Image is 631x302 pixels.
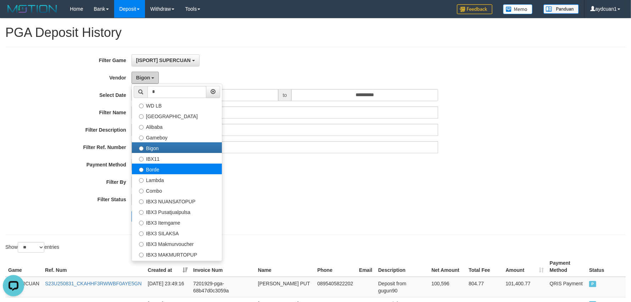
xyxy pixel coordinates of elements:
th: Email [356,257,375,277]
th: Payment Method [547,257,586,277]
input: IBX3 Itemgame [139,221,144,225]
input: Lambda [139,178,144,183]
input: IBX3 SILAKSA [139,231,144,236]
th: Ref. Num [42,257,145,277]
button: Open LiveChat chat widget [3,3,24,24]
label: IBX3 SILAKSA [132,227,222,238]
td: [DATE] 23:49:16 [145,277,190,297]
img: MOTION_logo.png [5,4,59,14]
th: Game [5,257,42,277]
input: Borde [139,168,144,172]
td: 100,596 [429,277,466,297]
td: 7201929-pga-68b47d0c3059a [190,277,255,297]
h1: PGA Deposit History [5,26,626,40]
th: Status [586,257,626,277]
th: Net Amount [429,257,466,277]
label: Alibaba [132,121,222,132]
th: Amount: activate to sort column ascending [503,257,547,277]
label: Borde [132,164,222,174]
td: 101,400.77 [503,277,547,297]
th: Name [255,257,314,277]
input: Gameboy [139,136,144,140]
label: Gameboy [132,132,222,142]
button: Bigon [132,72,159,84]
label: IBX3 MAKMURTOPUP [132,249,222,259]
input: IBX3 MAKMURTOPUP [139,253,144,257]
th: Phone [314,257,356,277]
input: IBX11 [139,157,144,161]
input: Bigon [139,146,144,151]
img: panduan.png [543,4,579,14]
span: PAID [589,281,596,287]
span: Bigon [136,75,150,81]
input: Alibaba [139,125,144,130]
th: Created at: activate to sort column ascending [145,257,190,277]
input: IBX3 Pusatjualpulsa [139,210,144,215]
button: [ISPORT] SUPERCUAN [132,54,200,66]
input: IBX3 Makmurvoucher [139,242,144,247]
th: Invoice Num [190,257,255,277]
td: [PERSON_NAME] PUT [255,277,314,297]
label: IBX3 Pusatjualpulsa [132,206,222,217]
td: Deposit from gugun90 [375,277,429,297]
label: IBX3 NUANSATOPUP [132,196,222,206]
label: [GEOGRAPHIC_DATA] [132,110,222,121]
td: 804.77 [466,277,503,297]
label: IBX3 Itemgame [132,217,222,227]
label: Lambda [132,174,222,185]
select: Showentries [18,242,44,253]
th: Description [375,257,429,277]
span: to [278,89,292,101]
img: Button%20Memo.svg [503,4,533,14]
input: WD LB [139,104,144,108]
label: IBX11 [132,153,222,164]
label: Show entries [5,242,59,253]
span: [ISPORT] SUPERCUAN [136,57,191,63]
label: IBX3 Pilihvoucher [132,259,222,270]
input: [GEOGRAPHIC_DATA] [139,114,144,119]
input: Combo [139,189,144,193]
label: Bigon [132,142,222,153]
label: IBX3 Makmurvoucher [132,238,222,249]
label: WD LB [132,100,222,110]
a: S23U250831_CKAHHF3RWWBF0AYE5GN [45,281,142,286]
input: IBX3 NUANSATOPUP [139,199,144,204]
img: Feedback.jpg [457,4,492,14]
label: Combo [132,185,222,196]
td: 0895405822202 [314,277,356,297]
th: Total Fee [466,257,503,277]
td: QRIS Payment [547,277,586,297]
